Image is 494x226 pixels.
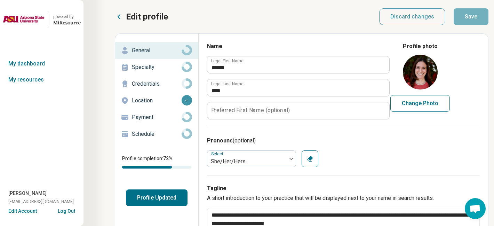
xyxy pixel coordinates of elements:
p: General [132,46,182,55]
span: [EMAIL_ADDRESS][DOMAIN_NAME] [8,198,74,205]
button: Edit Account [8,208,37,215]
p: Specialty [132,63,182,71]
p: Schedule [132,130,182,138]
h3: Tagline [207,184,480,193]
a: Payment [115,109,198,126]
div: powered by [53,14,81,20]
button: Edit profile [115,11,168,22]
img: avatar image [403,55,438,89]
span: [PERSON_NAME] [8,190,47,197]
span: (optional) [233,137,256,144]
button: Discard changes [379,8,446,25]
label: Select [211,151,225,156]
a: General [115,42,198,59]
p: Edit profile [126,11,168,22]
img: Arizona State University [3,11,45,28]
span: 72 % [163,156,173,161]
a: Specialty [115,59,198,76]
a: Credentials [115,76,198,92]
button: Save [454,8,488,25]
div: She/Her/Hers [211,157,283,166]
h3: Name [207,42,389,50]
label: Legal First Name [211,59,244,63]
a: Location [115,92,198,109]
p: Credentials [132,80,182,88]
label: Legal Last Name [211,82,244,86]
button: Change Photo [390,95,450,112]
label: Preferred First Name (optional) [211,108,290,113]
button: Log Out [58,208,75,213]
button: Profile Updated [126,189,188,206]
div: Profile completion: [115,151,198,173]
div: Open chat [465,198,486,219]
a: Arizona State Universitypowered by [3,11,81,28]
div: Profile completion [122,166,191,169]
p: Location [132,96,182,105]
p: Payment [132,113,182,122]
legend: Profile photo [403,42,438,50]
a: Schedule [115,126,198,142]
p: A short introduction to your practice that will be displayed next to your name in search results. [207,194,480,202]
h3: Pronouns [207,137,480,145]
